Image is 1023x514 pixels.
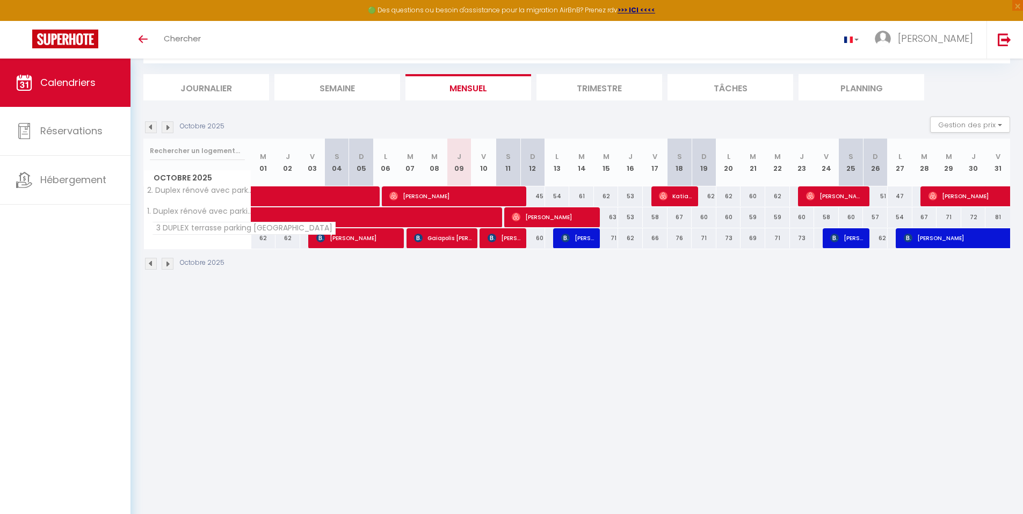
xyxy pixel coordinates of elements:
th: 07 [398,139,423,186]
img: Super Booking [32,30,98,48]
th: 08 [423,139,447,186]
abbr: M [921,151,927,162]
span: [PERSON_NAME] [316,228,398,248]
abbr: L [384,151,387,162]
div: 60 [692,207,716,227]
span: [PERSON_NAME] [898,32,973,45]
th: 14 [569,139,594,186]
th: 10 [471,139,496,186]
p: Octobre 2025 [180,121,224,132]
abbr: D [359,151,364,162]
span: 1. Duplex rénové avec parking-[GEOGRAPHIC_DATA]/[GEOGRAPHIC_DATA] [146,207,253,215]
div: 62 [692,186,716,206]
span: [PERSON_NAME] [806,186,864,206]
div: 71 [692,228,716,248]
abbr: J [628,151,633,162]
li: Semaine [274,74,400,100]
div: 71 [765,228,790,248]
a: Chercher [156,21,209,59]
abbr: L [898,151,902,162]
div: 62 [275,228,300,248]
div: 62 [618,228,643,248]
abbr: M [750,151,756,162]
div: 71 [937,207,961,227]
div: 62 [594,186,619,206]
div: 58 [814,207,839,227]
th: 31 [985,139,1010,186]
span: Hébergement [40,173,106,186]
th: 17 [643,139,668,186]
div: 62 [251,228,276,248]
abbr: L [555,151,558,162]
span: Réservations [40,124,103,137]
span: Katia Pronce [659,186,692,206]
div: 66 [643,228,668,248]
th: 24 [814,139,839,186]
div: 69 [741,228,765,248]
span: [PERSON_NAME] [512,207,594,227]
div: 73 [716,228,741,248]
div: 62 [765,186,790,206]
div: 54 [545,186,570,206]
th: 26 [863,139,888,186]
th: 21 [741,139,765,186]
th: 29 [937,139,961,186]
th: 19 [692,139,716,186]
abbr: M [946,151,952,162]
abbr: V [481,151,486,162]
th: 15 [594,139,619,186]
abbr: J [286,151,290,162]
div: 45 [520,186,545,206]
a: ... [PERSON_NAME] [867,21,986,59]
div: 58 [643,207,668,227]
th: 04 [324,139,349,186]
div: 54 [888,207,912,227]
span: [PERSON_NAME] [561,228,594,248]
div: 62 [716,186,741,206]
abbr: V [652,151,657,162]
abbr: L [727,151,730,162]
th: 22 [765,139,790,186]
div: 67 [668,207,692,227]
abbr: M [774,151,781,162]
abbr: D [701,151,707,162]
span: [PERSON_NAME] [830,228,863,248]
abbr: S [506,151,511,162]
abbr: J [971,151,976,162]
span: [PERSON_NAME] [488,228,520,248]
div: 67 [912,207,937,227]
abbr: M [603,151,610,162]
span: 3 DUPLEX terrasse parking [GEOGRAPHIC_DATA] [152,222,336,235]
abbr: J [800,151,804,162]
span: Gaiapolis [PERSON_NAME] [414,228,471,248]
abbr: M [431,151,438,162]
th: 05 [349,139,374,186]
span: 2. Duplex rénové avec parking-[GEOGRAPHIC_DATA]/[GEOGRAPHIC_DATA] [146,186,253,194]
span: [PERSON_NAME] [389,186,521,206]
div: 47 [888,186,912,206]
abbr: S [335,151,339,162]
div: 51 [863,186,888,206]
div: 59 [741,207,765,227]
div: 72 [961,207,986,227]
div: 53 [618,207,643,227]
button: Gestion des prix [930,117,1010,133]
th: 01 [251,139,276,186]
div: 60 [520,228,545,248]
abbr: M [407,151,413,162]
abbr: J [457,151,461,162]
div: 61 [569,186,594,206]
span: Octobre 2025 [144,170,251,186]
li: Journalier [143,74,269,100]
th: 16 [618,139,643,186]
div: 63 [594,207,619,227]
div: 59 [765,207,790,227]
abbr: S [677,151,682,162]
div: 62 [863,228,888,248]
th: 18 [668,139,692,186]
th: 25 [839,139,864,186]
abbr: M [260,151,266,162]
th: 02 [275,139,300,186]
div: 81 [985,207,1010,227]
th: 11 [496,139,520,186]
